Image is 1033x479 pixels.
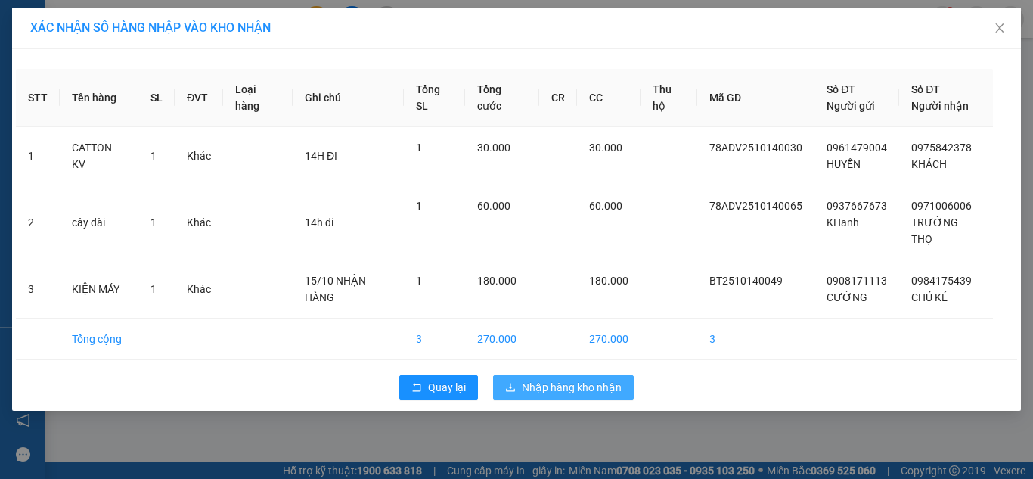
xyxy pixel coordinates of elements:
td: 270.000 [465,319,539,360]
td: 3 [697,319,814,360]
span: 0908171113 [827,275,887,287]
span: Số ĐT [911,83,940,95]
span: 1 [150,216,157,229]
span: close [994,22,1006,34]
td: Tổng cộng [60,319,138,360]
th: Tên hàng [60,69,138,127]
span: CHÚ KÉ [911,291,948,303]
span: Người gửi [827,100,875,112]
th: Mã GD [697,69,814,127]
span: Số ĐT [827,83,855,95]
th: ĐVT [175,69,223,127]
li: [PERSON_NAME][GEOGRAPHIC_DATA] [8,8,219,89]
span: BT2510140049 [709,275,783,287]
span: XÁC NHẬN SỐ HÀNG NHẬP VÀO KHO NHẬN [30,20,271,35]
span: 180.000 [589,275,628,287]
td: KIỆN MÁY [60,260,138,319]
span: 0971006006 [911,200,972,212]
span: KHanh [827,216,859,229]
td: 3 [404,319,465,360]
th: SL [138,69,175,127]
span: 0975842378 [911,142,972,154]
span: 1 [416,200,422,212]
td: 270.000 [577,319,641,360]
th: Loại hàng [223,69,293,127]
span: 30.000 [477,142,510,154]
th: Tổng SL [404,69,465,127]
td: cây dài [60,185,138,260]
td: CATTON KV [60,127,138,185]
span: 1 [416,275,422,287]
span: 0961479004 [827,142,887,154]
span: 14h đi [305,216,333,229]
th: Tổng cước [465,69,539,127]
span: rollback [411,382,422,394]
span: 0937667673 [827,200,887,212]
span: Quay lại [428,379,466,396]
span: 78ADV2510140065 [709,200,802,212]
span: Nhập hàng kho nhận [522,379,622,396]
span: 1 [150,150,157,162]
th: STT [16,69,60,127]
li: VP VP Lộc Ninh [8,107,104,123]
span: KHÁCH [911,158,947,170]
td: Khác [175,260,223,319]
th: Thu hộ [641,69,697,127]
th: CC [577,69,641,127]
span: download [505,382,516,394]
td: 3 [16,260,60,319]
button: Close [979,8,1021,50]
th: CR [539,69,577,127]
td: 1 [16,127,60,185]
span: 14H ĐI [305,150,337,162]
span: 15/10 NHẬN HÀNG [305,275,366,303]
td: 2 [16,185,60,260]
td: Khác [175,127,223,185]
span: 1 [416,142,422,154]
span: 1 [150,283,157,295]
span: 0984175439 [911,275,972,287]
span: 78ADV2510140030 [709,142,802,154]
span: CƯỜNG [827,291,867,303]
span: 60.000 [589,200,622,212]
span: HUYỀN [827,158,861,170]
button: downloadNhập hàng kho nhận [493,375,634,400]
span: Người nhận [911,100,969,112]
span: TRƯỜNG THỌ [911,216,958,245]
span: 180.000 [477,275,516,287]
th: Ghi chú [293,69,404,127]
span: 30.000 [589,142,622,154]
li: VP VP Bình Triệu [104,107,201,123]
span: 60.000 [477,200,510,212]
td: Khác [175,185,223,260]
button: rollbackQuay lại [399,375,478,400]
